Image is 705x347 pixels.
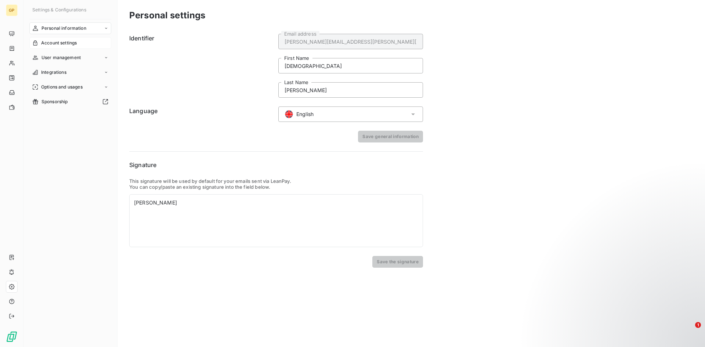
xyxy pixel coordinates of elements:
span: User management [41,54,81,61]
p: This signature will be used by default for your emails sent via LeanPay. [129,178,423,184]
span: Personal information [41,25,86,32]
span: Sponsorship [41,98,68,105]
input: placeholder [278,82,423,98]
h6: Language [129,106,274,122]
input: placeholder [278,34,423,49]
h6: Signature [129,160,423,169]
button: Save general information [358,131,423,142]
span: 1 [695,322,701,328]
div: GP [6,4,18,16]
span: Integrations [41,69,66,76]
iframe: Intercom live chat [680,322,698,340]
h3: Personal settings [129,9,206,22]
span: Account settings [41,40,77,46]
a: Account settings [29,37,111,49]
input: placeholder [278,58,423,73]
button: Save the signature [372,256,423,268]
iframe: Intercom notifications message [558,276,705,327]
span: English [296,111,314,118]
div: [PERSON_NAME] [134,199,418,206]
span: Options and usages [41,84,83,90]
a: Sponsorship [29,96,111,108]
span: Settings & Configurations [32,7,86,12]
p: You can copy/paste an existing signature into the field below. [129,184,423,190]
h6: Identifier [129,34,274,98]
img: Logo LeanPay [6,331,18,343]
